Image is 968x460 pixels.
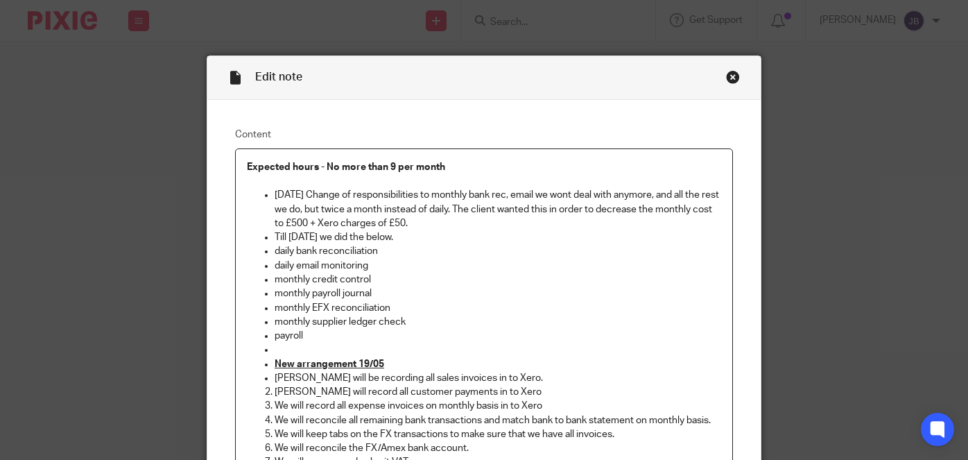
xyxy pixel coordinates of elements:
[275,359,384,369] u: New arrangement 19/05
[726,70,740,84] div: Close this dialog window
[255,71,302,83] span: Edit note
[275,441,721,455] p: We will reconcile the FX/Amex bank account.
[275,273,721,287] p: monthly credit control
[275,244,721,258] p: daily bank reconciliation
[247,162,445,172] strong: Expected hours - No more than 9 per month
[275,315,721,329] p: monthly supplier ledger check
[275,399,721,413] p: We will record all expense invoices on monthly basis in to Xero
[275,371,721,385] p: [PERSON_NAME] will be recording all sales invoices in to Xero.
[275,385,721,399] p: [PERSON_NAME] will record all customer payments in to Xero
[275,414,721,427] p: We will reconcile all remaining bank transactions and match bank to bank statement on monthly basis.
[275,188,721,230] p: [DATE] Change of responsibilities to monthly bank rec, email we wont deal with anymore, and all t...
[275,427,721,441] p: We will keep tabs on the FX transactions to make sure that we have all invoices.
[235,128,733,142] label: Content
[275,259,721,273] p: daily email monitoring
[275,230,721,244] p: Till [DATE] we did the below.
[275,301,721,315] p: monthly EFX reconciliation
[275,329,721,343] p: payroll
[275,287,721,300] p: monthly payroll journal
